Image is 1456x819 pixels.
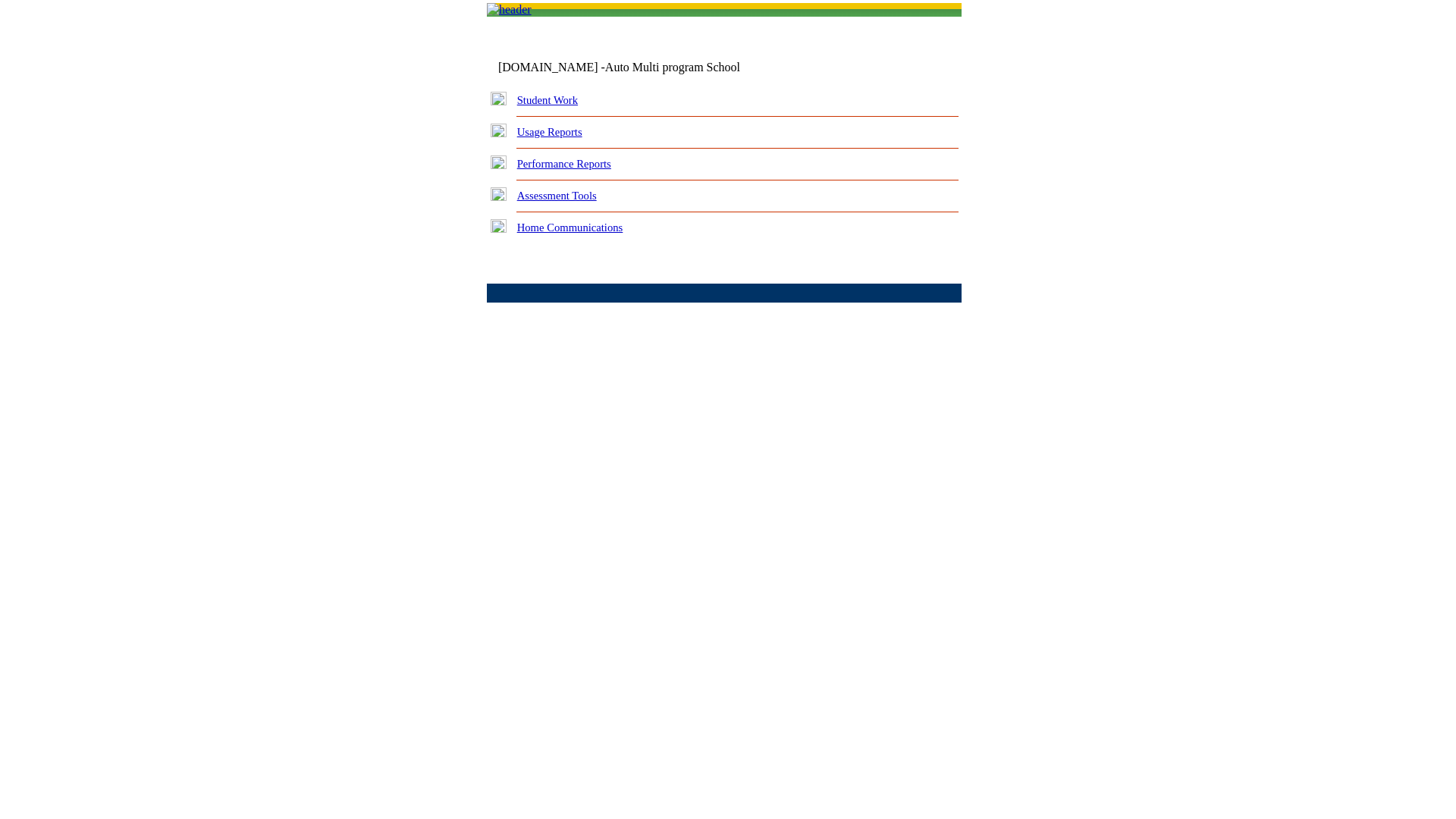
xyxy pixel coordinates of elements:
[487,3,532,17] img: header
[498,61,777,74] td: [DOMAIN_NAME] -
[491,155,507,169] img: plus.gif
[517,190,597,202] a: Assessment Tools
[517,158,611,170] a: Performance Reports
[491,92,507,105] img: plus.gif
[491,124,507,137] img: plus.gif
[517,94,578,106] a: Student Work
[605,61,740,74] nobr: Auto Multi program School
[517,126,582,138] a: Usage Reports
[491,187,507,201] img: plus.gif
[491,219,507,233] img: plus.gif
[517,221,623,234] a: Home Communications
